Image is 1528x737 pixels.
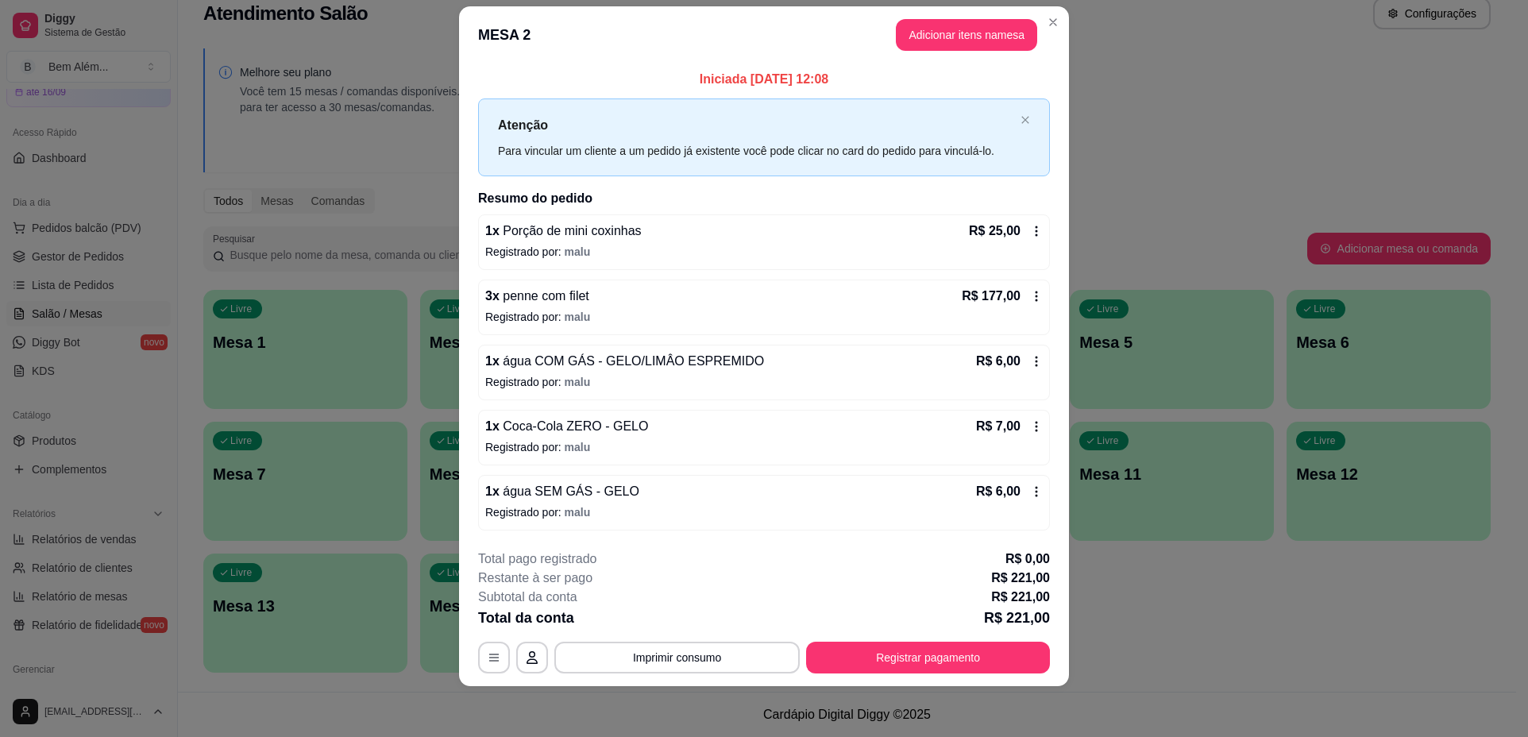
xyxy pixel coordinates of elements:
[500,224,642,237] span: Porção de mini coxinhas
[485,482,639,501] p: 1 x
[565,311,591,323] span: malu
[1040,10,1066,35] button: Close
[498,142,1014,160] div: Para vincular um cliente a um pedido já existente você pode clicar no card do pedido para vinculá...
[962,287,1021,306] p: R$ 177,00
[485,222,642,241] p: 1 x
[485,417,648,436] p: 1 x
[991,569,1050,588] p: R$ 221,00
[500,484,639,498] span: água SEM GÁS - GELO
[806,642,1050,673] button: Registrar pagamento
[478,70,1050,89] p: Iniciada [DATE] 12:08
[485,439,1043,455] p: Registrado por:
[896,19,1037,51] button: Adicionar itens namesa
[485,309,1043,325] p: Registrado por:
[478,569,592,588] p: Restante à ser pago
[478,189,1050,208] h2: Resumo do pedido
[485,504,1043,520] p: Registrado por:
[976,352,1021,371] p: R$ 6,00
[478,550,596,569] p: Total pago registrado
[565,376,591,388] span: malu
[459,6,1069,64] header: MESA 2
[485,287,589,306] p: 3 x
[500,354,764,368] span: água COM GÁS - GELO/LIMÂO ESPREMIDO
[1005,550,1050,569] p: R$ 0,00
[984,607,1050,629] p: R$ 221,00
[554,642,800,673] button: Imprimir consumo
[1021,115,1030,125] button: close
[969,222,1021,241] p: R$ 25,00
[485,244,1043,260] p: Registrado por:
[498,115,1014,135] p: Atenção
[976,482,1021,501] p: R$ 6,00
[478,588,577,607] p: Subtotal da conta
[485,374,1043,390] p: Registrado por:
[565,441,591,453] span: malu
[478,607,574,629] p: Total da conta
[976,417,1021,436] p: R$ 7,00
[485,352,764,371] p: 1 x
[565,506,591,519] span: malu
[991,588,1050,607] p: R$ 221,00
[500,419,649,433] span: Coca-Cola ZERO - GELO
[500,289,589,303] span: penne com filet
[565,245,591,258] span: malu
